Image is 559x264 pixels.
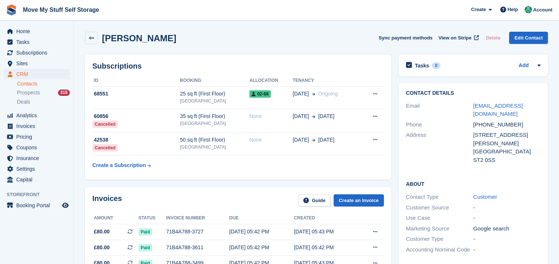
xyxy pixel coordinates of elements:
[92,161,146,169] div: Create a Subscription
[16,142,61,153] span: Coupons
[294,228,359,236] div: [DATE] 05:43 PM
[16,48,61,58] span: Subscriptions
[519,62,529,70] a: Add
[166,212,229,224] th: Invoice number
[508,6,518,13] span: Help
[249,75,293,87] th: Allocation
[166,244,229,251] div: 71B4A788-3611
[432,62,440,69] div: 0
[471,6,486,13] span: Create
[17,89,40,96] span: Prospects
[102,33,176,43] h2: [PERSON_NAME]
[293,136,309,144] span: [DATE]
[415,62,429,69] h2: Tasks
[16,174,61,185] span: Capital
[92,136,180,144] div: 42538
[92,159,151,172] a: Create a Subscription
[17,98,70,106] a: Deals
[58,90,70,96] div: 315
[4,110,70,121] a: menu
[318,112,334,120] span: [DATE]
[473,204,541,212] div: -
[4,69,70,79] a: menu
[139,244,152,251] span: Paid
[406,204,473,212] div: Customer Source
[16,110,61,121] span: Analytics
[406,246,473,254] div: Accounting Nominal Code
[4,37,70,47] a: menu
[166,228,229,236] div: 71B4A788-3727
[4,121,70,131] a: menu
[139,228,152,236] span: Paid
[16,200,61,211] span: Booking Portal
[406,225,473,233] div: Marketing Source
[229,244,294,251] div: [DATE] 05:42 PM
[180,136,249,144] div: 50 sq ft (First Floor)
[473,121,541,129] div: [PHONE_NUMBER]
[180,120,249,127] div: [GEOGRAPHIC_DATA]
[94,228,110,236] span: £80.00
[92,75,180,87] th: ID
[17,80,70,87] a: Contacts
[139,212,166,224] th: Status
[4,48,70,58] a: menu
[4,26,70,37] a: menu
[318,91,338,97] span: Ongoing
[16,153,61,163] span: Insurance
[61,201,70,210] a: Preview store
[509,32,548,44] a: Edit Contact
[439,34,471,42] span: View on Stripe
[406,102,473,118] div: Email
[473,235,541,243] div: -
[17,98,30,105] span: Deals
[92,121,118,128] div: Cancelled
[406,131,473,164] div: Address
[406,90,541,96] h2: Contact Details
[249,136,293,144] div: None
[94,244,110,251] span: £80.00
[406,214,473,222] div: Use Case
[473,147,541,156] div: [GEOGRAPHIC_DATA]
[16,132,61,142] span: Pricing
[249,112,293,120] div: None
[473,139,541,148] div: [PERSON_NAME]
[16,58,61,69] span: Sites
[92,90,180,98] div: 68551
[4,153,70,163] a: menu
[16,37,61,47] span: Tasks
[294,212,359,224] th: Created
[180,90,249,98] div: 25 sq ft (First Floor)
[17,89,70,97] a: Prospects 315
[4,132,70,142] a: menu
[16,69,61,79] span: CRM
[473,194,497,200] a: Customer
[92,144,118,152] div: Cancelled
[4,164,70,174] a: menu
[473,156,541,164] div: ST2 0SS
[294,244,359,251] div: [DATE] 05:42 PM
[180,98,249,104] div: [GEOGRAPHIC_DATA]
[229,212,294,224] th: Due
[483,32,503,44] button: Delete
[16,26,61,37] span: Home
[293,112,309,120] span: [DATE]
[7,191,74,198] span: Storefront
[473,103,523,117] a: [EMAIL_ADDRESS][DOMAIN_NAME]
[4,58,70,69] a: menu
[180,144,249,150] div: [GEOGRAPHIC_DATA]
[92,62,384,70] h2: Subscriptions
[436,32,480,44] a: View on Stripe
[180,112,249,120] div: 35 sq ft (First Floor)
[533,6,552,14] span: Account
[293,90,309,98] span: [DATE]
[92,112,180,120] div: 60856
[406,235,473,243] div: Customer Type
[406,121,473,129] div: Phone
[4,200,70,211] a: menu
[4,142,70,153] a: menu
[92,194,122,206] h2: Invoices
[318,136,334,144] span: [DATE]
[334,194,384,206] a: Create an Invoice
[293,75,361,87] th: Tenancy
[180,75,249,87] th: Booking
